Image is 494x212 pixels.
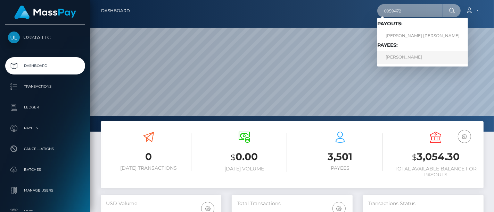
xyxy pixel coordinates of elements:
img: MassPay Logo [14,6,76,19]
p: Ledger [8,102,82,113]
a: Payees [5,120,85,137]
h3: 0 [106,150,191,164]
a: Manage Users [5,182,85,199]
img: UzestA LLC [8,32,20,43]
a: Transactions [5,78,85,95]
a: [PERSON_NAME] [377,51,468,64]
a: Dashboard [5,57,85,74]
h6: Payouts: [377,21,468,27]
p: Cancellations [8,144,82,154]
h3: 3,501 [297,150,383,164]
a: Dashboard [101,3,130,18]
p: Transactions [8,81,82,92]
p: Batches [8,165,82,175]
h5: Total Transactions [237,200,347,207]
small: $ [412,152,417,162]
p: Manage Users [8,185,82,196]
h6: Payees [297,165,383,171]
h3: 0.00 [202,150,287,164]
h3: 3,054.30 [393,150,479,164]
a: Ledger [5,99,85,116]
h6: [DATE] Transactions [106,165,191,171]
a: Cancellations [5,140,85,158]
p: Dashboard [8,61,82,71]
h6: [DATE] Volume [202,166,287,172]
p: Payees [8,123,82,133]
h5: USD Volume [106,200,216,207]
h5: Transactions Status [368,200,478,207]
a: [PERSON_NAME] [PERSON_NAME] [377,29,468,42]
a: Batches [5,161,85,178]
input: Search... [377,4,443,17]
h6: Total Available Balance for Payouts [393,166,479,178]
small: $ [231,152,236,162]
h6: Payees: [377,42,468,48]
span: UzestA LLC [5,34,85,41]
